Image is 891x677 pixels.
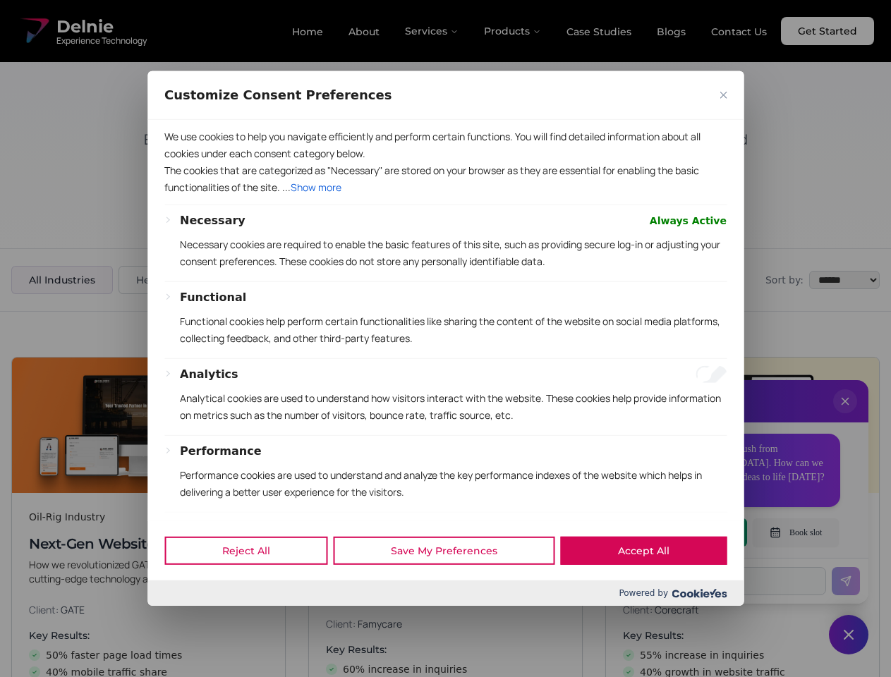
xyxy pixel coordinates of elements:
[650,212,727,229] span: Always Active
[560,537,727,565] button: Accept All
[180,236,727,270] p: Necessary cookies are required to enable the basic features of this site, such as providing secur...
[333,537,554,565] button: Save My Preferences
[180,467,727,501] p: Performance cookies are used to understand and analyze the key performance indexes of the website...
[147,580,744,606] div: Powered by
[672,589,727,598] img: Cookieyes logo
[180,313,727,347] p: Functional cookies help perform certain functionalities like sharing the content of the website o...
[180,390,727,424] p: Analytical cookies are used to understand how visitors interact with the website. These cookies h...
[180,443,262,460] button: Performance
[291,179,341,196] button: Show more
[180,289,246,306] button: Functional
[164,87,392,104] span: Customize Consent Preferences
[164,162,727,196] p: The cookies that are categorized as "Necessary" are stored on your browser as they are essential ...
[720,92,727,99] img: Close
[696,366,727,383] input: Enable Analytics
[180,366,238,383] button: Analytics
[164,128,727,162] p: We use cookies to help you navigate efficiently and perform certain functions. You will find deta...
[164,537,327,565] button: Reject All
[180,212,246,229] button: Necessary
